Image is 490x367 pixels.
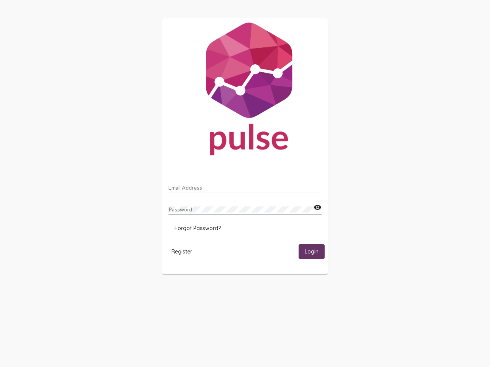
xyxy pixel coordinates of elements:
[305,248,318,255] span: Login
[162,18,328,163] img: Pulse For Good Logo
[168,221,227,235] button: Forgot Password?
[175,225,221,232] span: Forgot Password?
[171,248,192,255] span: Register
[299,244,325,258] button: Login
[314,203,322,212] mat-icon: visibility
[165,244,198,258] button: Register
